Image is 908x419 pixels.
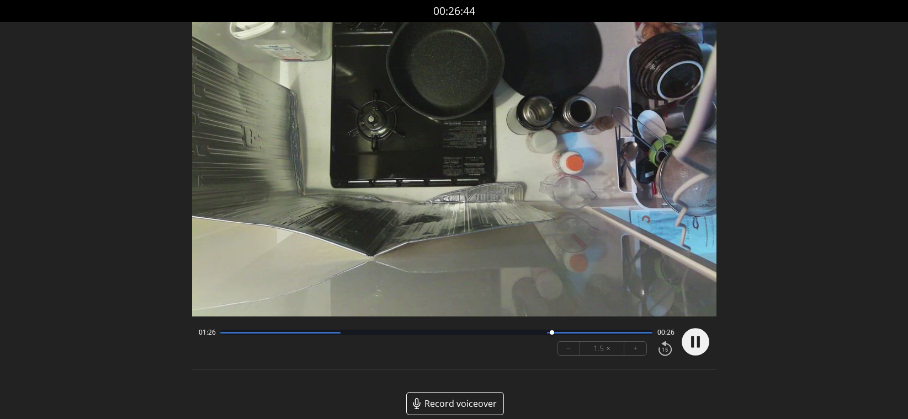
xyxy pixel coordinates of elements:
span: 01:26 [199,328,216,337]
a: 00:26:44 [433,3,475,19]
span: Record voiceover [424,397,497,410]
button: − [557,342,580,355]
div: 1.5 × [580,342,624,355]
a: Record voiceover [406,392,504,415]
button: + [624,342,646,355]
span: 00:26 [657,328,675,337]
